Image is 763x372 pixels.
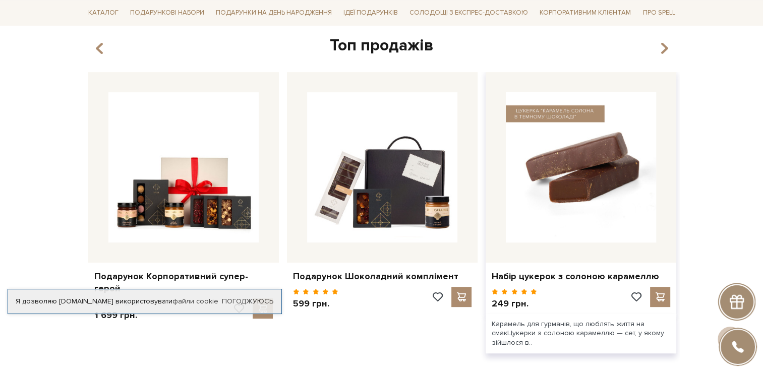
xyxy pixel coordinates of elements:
span: Про Spell [638,5,679,21]
div: Карамель для гурманів, що люблять життя на смакЦукерки з солоною карамеллю — сет, у якому зійшлос... [486,314,676,353]
span: Подарункові набори [126,5,208,21]
a: Погоджуюсь [222,297,273,306]
img: Набір цукерок з солоною карамеллю [506,92,656,242]
span: Ідеї подарунків [339,5,402,21]
a: файли cookie [172,297,218,305]
a: Солодощі з експрес-доставкою [405,4,532,21]
span: Подарунки на День народження [212,5,336,21]
span: Каталог [84,5,123,21]
a: Корпоративним клієнтам [536,4,635,21]
a: Подарунок Шоколадний комплімент [293,271,472,282]
div: Топ продажів [84,35,679,56]
p: 249 грн. [492,298,538,309]
p: 599 грн. [293,298,339,309]
p: 1 699 грн. [94,309,140,321]
a: Подарунок Корпоративний супер-герой [94,271,273,294]
a: Набір цукерок з солоною карамеллю [492,271,670,282]
div: Я дозволяю [DOMAIN_NAME] використовувати [8,297,281,306]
